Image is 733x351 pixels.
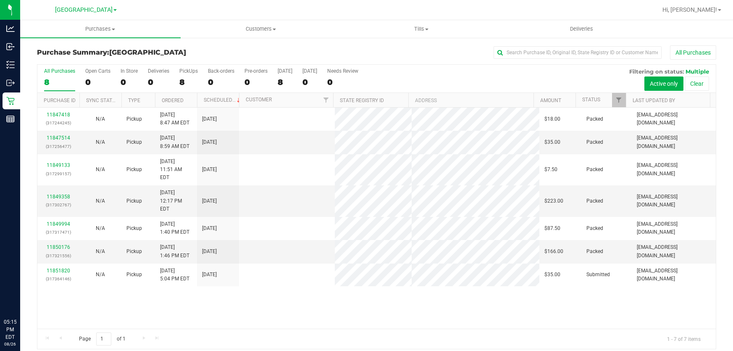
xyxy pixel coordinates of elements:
div: 0 [121,77,138,87]
iframe: Resource center [8,284,34,309]
span: [DATE] 1:46 PM EDT [160,243,189,259]
button: N/A [96,166,105,174]
span: $18.00 [544,115,560,123]
p: (317256477) [42,143,74,150]
span: Filtering on status: [629,68,684,75]
span: [DATE] [202,248,217,256]
span: $223.00 [544,197,563,205]
span: [DATE] 8:47 AM EDT [160,111,189,127]
p: (317302767) [42,201,74,209]
div: Deliveries [148,68,169,74]
div: 0 [327,77,358,87]
div: [DATE] [278,68,292,74]
span: Not Applicable [96,225,105,231]
span: Customers [181,25,341,33]
span: [GEOGRAPHIC_DATA] [109,48,186,56]
div: Pre-orders [244,68,268,74]
span: Packed [586,197,603,205]
span: Packed [586,166,603,174]
a: 11850176 [47,244,70,250]
div: All Purchases [44,68,75,74]
a: Status [582,97,600,103]
a: Deliveries [501,20,662,38]
span: Not Applicable [96,198,105,204]
span: Submitted [586,271,610,279]
a: State Registry ID [340,98,384,103]
span: Pickup [126,166,142,174]
div: PickUps [179,68,198,74]
span: Multiple [686,68,709,75]
span: [EMAIL_ADDRESS][DOMAIN_NAME] [637,111,711,127]
span: Not Applicable [96,139,105,145]
a: Ordered [162,98,184,103]
span: [EMAIL_ADDRESS][DOMAIN_NAME] [637,220,711,236]
span: [DATE] [202,271,217,279]
button: N/A [96,197,105,205]
input: Search Purchase ID, Original ID, State Registry ID or Customer Name... [494,46,662,59]
input: 1 [96,333,111,346]
h3: Purchase Summary: [37,49,263,56]
a: Filter [612,93,626,107]
button: N/A [96,224,105,232]
span: [EMAIL_ADDRESS][DOMAIN_NAME] [637,267,711,283]
span: Pickup [126,197,142,205]
th: Address [408,93,533,108]
inline-svg: Reports [6,115,15,123]
a: 11849994 [47,221,70,227]
a: 11849133 [47,162,70,168]
div: 0 [244,77,268,87]
p: (317364146) [42,275,74,283]
a: Amount [540,98,561,103]
span: Pickup [126,271,142,279]
button: N/A [96,138,105,146]
p: (317299157) [42,170,74,178]
div: Needs Review [327,68,358,74]
span: [DATE] 5:04 PM EDT [160,267,189,283]
span: Packed [586,138,603,146]
a: 11851820 [47,268,70,274]
a: Filter [319,93,333,107]
a: Scheduled [204,97,242,103]
span: [EMAIL_ADDRESS][DOMAIN_NAME] [637,134,711,150]
span: Pickup [126,115,142,123]
span: [GEOGRAPHIC_DATA] [55,6,113,13]
span: $7.50 [544,166,557,174]
span: Not Applicable [96,116,105,122]
span: [DATE] 12:17 PM EDT [160,189,192,213]
div: 8 [44,77,75,87]
span: $35.00 [544,271,560,279]
p: (317317471) [42,228,74,236]
span: Not Applicable [96,166,105,172]
a: 11847418 [47,112,70,118]
span: $166.00 [544,248,563,256]
div: 8 [179,77,198,87]
a: 11849358 [47,194,70,200]
span: $87.50 [544,224,560,232]
div: 0 [85,77,110,87]
button: Active only [644,77,683,91]
div: 8 [278,77,292,87]
p: 05:15 PM EDT [4,318,16,341]
span: Hi, [PERSON_NAME]! [662,6,717,13]
span: Tills [342,25,501,33]
span: [DATE] 8:59 AM EDT [160,134,189,150]
span: [DATE] [202,138,217,146]
inline-svg: Inbound [6,42,15,51]
span: Packed [586,248,603,256]
button: N/A [96,115,105,123]
span: [DATE] [202,166,217,174]
a: Purchase ID [44,98,76,103]
span: Pickup [126,248,142,256]
a: Sync Status [86,98,118,103]
span: Page of 1 [72,333,132,346]
span: Deliveries [559,25,604,33]
p: 08/26 [4,341,16,347]
p: (317244245) [42,119,74,127]
span: 1 - 7 of 7 items [660,333,707,345]
div: [DATE] [302,68,317,74]
inline-svg: Outbound [6,79,15,87]
button: N/A [96,271,105,279]
button: All Purchases [670,45,716,60]
span: [DATE] 1:40 PM EDT [160,220,189,236]
inline-svg: Inventory [6,61,15,69]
